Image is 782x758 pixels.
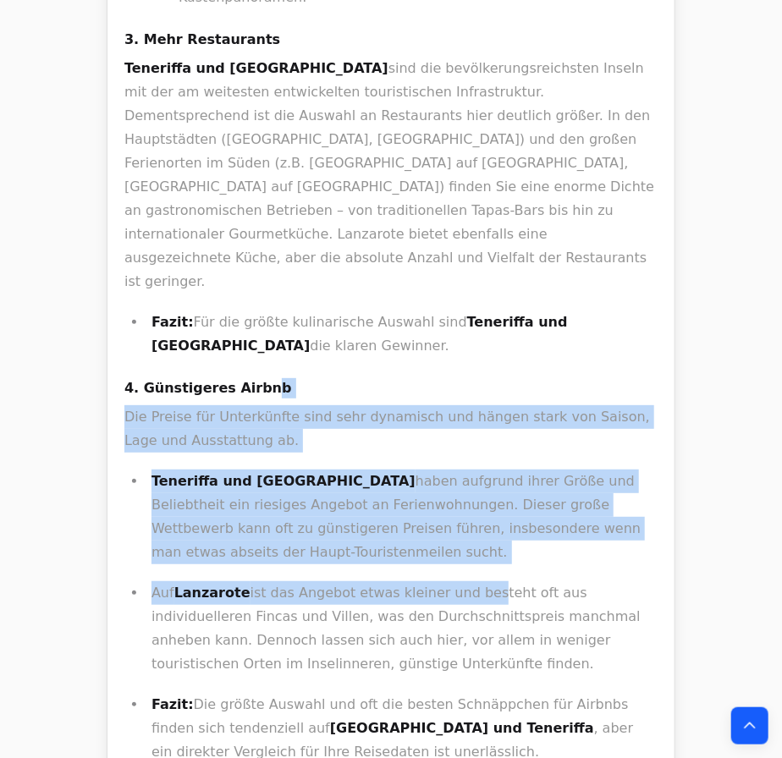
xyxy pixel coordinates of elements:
p: Auf ist das Angebot etwas kleiner und besteht oft aus individuelleren Fincas und Villen, was den ... [151,581,658,676]
strong: [GEOGRAPHIC_DATA] und Teneriffa [330,720,594,736]
strong: Fazit: [151,696,194,712]
strong: 3. Mehr Restaurants [124,31,280,47]
p: Die Preise für Unterkünfte sind sehr dynamisch und hängen stark von Saison, Lage und Ausstattung ab. [124,405,658,453]
p: sind die bevölkerungsreichsten Inseln mit der am weitesten entwickelten touristischen Infrastrukt... [124,57,658,294]
button: Back to top [731,707,768,744]
strong: Teneriffa und [GEOGRAPHIC_DATA] [151,473,416,489]
li: haben aufgrund ihrer Größe und Beliebtheit ein riesiges Angebot an Ferienwohnungen. Dieser große ... [146,470,658,564]
strong: 4. Günstigeres Airbnb [124,380,292,396]
strong: Teneriffa und [GEOGRAPHIC_DATA] [124,60,388,76]
li: Für die größte kulinarische Auswahl sind die klaren Gewinner. [146,310,658,358]
strong: Fazit: [151,314,194,330]
strong: Lanzarote [174,585,251,601]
